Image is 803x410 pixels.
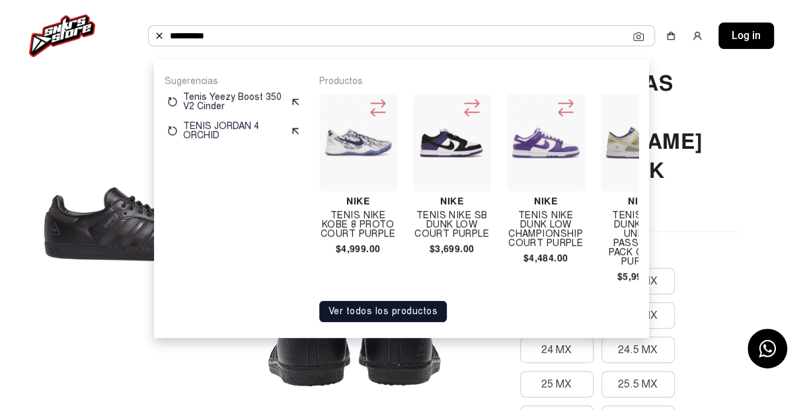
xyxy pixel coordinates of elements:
button: 25.5 MX [601,371,675,397]
p: Tenis Yeezy Boost 350 V2 Cinder [183,93,285,111]
button: 25 MX [520,371,593,397]
p: Sugerencias [165,75,303,87]
h4: TENIS NIKE KOBE 8 PROTO COURT PURPLE [319,211,397,239]
h4: $3,699.00 [413,244,491,253]
img: TENIS NIKE SB DUNK LOW COURT PURPLE [418,109,486,177]
img: restart.svg [167,126,178,136]
h4: Tenis Nike Dunk Low Championship Court Purple [507,211,585,248]
button: Ver todos los productos [319,301,447,322]
img: suggest.svg [290,97,301,107]
img: Buscar [154,30,165,41]
h4: $4,484.00 [507,253,585,263]
button: 24.5 MX [601,337,675,363]
span: Log in [732,28,761,44]
img: Tenis Nike Dunk Low Union Passport Pack Court Purple [606,109,673,177]
h4: Nike [507,196,585,206]
img: TENIS NIKE KOBE 8 PROTO COURT PURPLE [325,109,392,177]
h4: Nike [319,196,397,206]
img: logo [29,15,95,57]
h4: Nike [601,196,679,206]
button: 24 MX [520,337,593,363]
p: TENIS JORDAN 4 ORCHID [183,122,285,140]
img: suggest.svg [290,126,301,136]
img: restart.svg [167,97,178,107]
img: Tenis Nike Dunk Low Championship Court Purple [512,128,580,158]
p: Productos [319,75,638,87]
img: shopping [666,30,676,41]
h4: TENIS NIKE SB DUNK LOW COURT PURPLE [413,211,491,239]
h4: $4,999.00 [319,244,397,253]
h4: Nike [413,196,491,206]
h4: Tenis Nike Dunk Low Union Passport Pack Court Purple [601,211,679,266]
h4: $5,990.00 [601,272,679,281]
img: user [692,30,703,41]
img: Cámara [633,31,644,42]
